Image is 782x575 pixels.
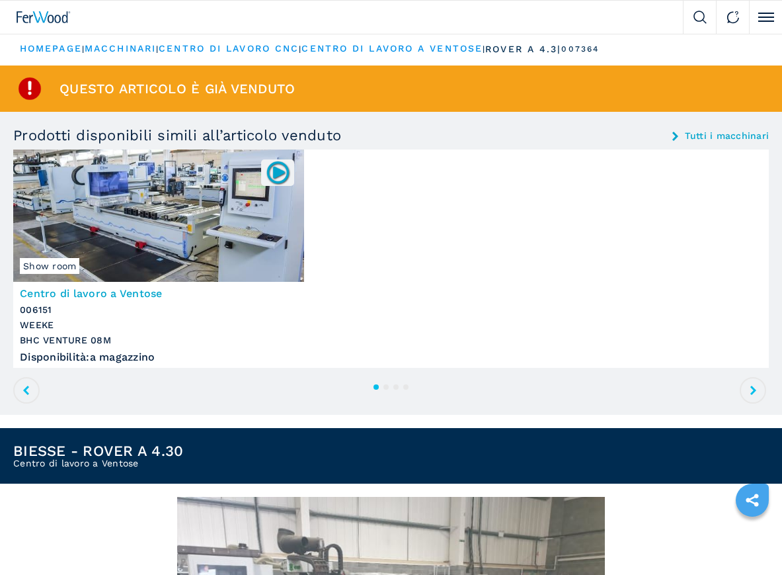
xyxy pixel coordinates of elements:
img: 006151 [265,159,291,185]
span: | [299,44,301,54]
button: 1 [373,384,379,390]
img: Centro di lavoro a Ventose WEEKE BHC VENTURE 08M [13,150,304,282]
a: centro di lavoro a ventose [301,43,483,54]
div: Disponibilità : a magazzino [20,351,762,363]
h2: Centro di lavoro a Ventose [13,459,183,468]
img: Contact us [726,11,740,24]
h1: BIESSE - ROVER A 4.30 [13,444,183,459]
a: centro di lavoro cnc [159,43,299,54]
a: Tutti i macchinari [685,131,769,140]
a: sharethis [736,484,769,517]
span: | [82,44,85,54]
button: Click to toggle menu [749,1,782,34]
a: Centro di lavoro a Ventose WEEKE BHC VENTURE 08MShow room006151Centro di lavoro a Ventose006151WE... [13,150,769,369]
p: rover a 4.3 | [485,43,561,56]
span: Show room [20,258,79,274]
h3: Centro di lavoro a Ventose [20,288,762,299]
iframe: Chat [726,515,772,565]
span: | [156,44,159,54]
img: Search [693,11,707,24]
h3: Prodotti disponibili simili all’articolo venduto [13,128,341,143]
img: SoldProduct [17,75,43,102]
h3: 006151 WEEKE BHC VENTURE 08M [20,302,762,348]
img: Ferwood [17,11,71,23]
span: Questo articolo è già venduto [59,82,295,95]
span: | [483,44,485,54]
a: HOMEPAGE [20,43,82,54]
p: 007364 [561,44,599,55]
button: 3 [393,384,399,390]
button: 2 [383,384,389,390]
button: 4 [403,384,409,390]
a: macchinari [85,43,156,54]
